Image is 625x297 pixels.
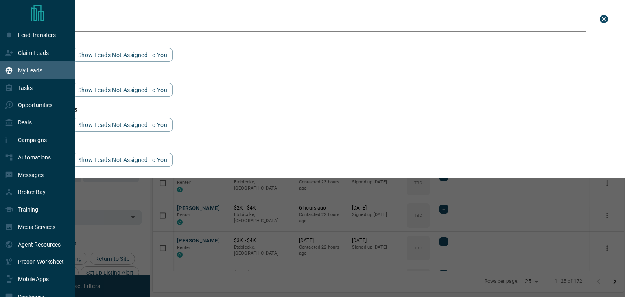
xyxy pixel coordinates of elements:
h3: name matches [31,37,612,43]
button: show leads not assigned to you [73,118,173,132]
h3: id matches [31,142,612,148]
button: show leads not assigned to you [73,153,173,167]
button: close search bar [596,11,612,27]
h3: phone matches [31,107,612,113]
button: show leads not assigned to you [73,48,173,62]
button: show leads not assigned to you [73,83,173,97]
h3: email matches [31,72,612,78]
